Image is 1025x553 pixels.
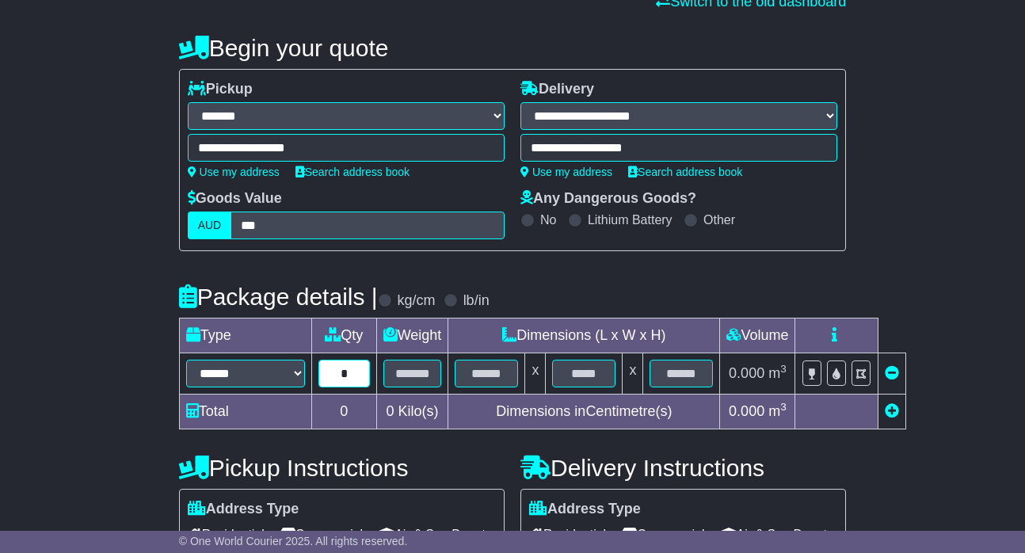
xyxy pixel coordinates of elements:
h4: Begin your quote [179,35,847,61]
span: Residential [529,522,606,547]
td: Type [179,318,311,353]
a: Use my address [188,166,280,178]
sup: 3 [780,401,787,413]
span: 0.000 [729,365,764,381]
a: Use my address [520,166,612,178]
td: 0 [311,395,376,429]
span: Commercial [622,522,704,547]
span: Residential [188,522,265,547]
td: Qty [311,318,376,353]
td: Weight [376,318,448,353]
label: Other [703,212,735,227]
label: kg/cm [398,292,436,310]
h4: Pickup Instructions [179,455,505,481]
label: Lithium Battery [588,212,673,227]
td: x [525,353,546,395]
span: Air & Sea Depot [721,522,828,547]
td: Dimensions in Centimetre(s) [448,395,720,429]
td: Volume [720,318,795,353]
a: Search address book [628,166,742,178]
td: Kilo(s) [376,395,448,429]
h4: Package details | [179,284,378,310]
label: Pickup [188,81,253,98]
span: m [768,365,787,381]
span: Commercial [280,522,363,547]
a: Search address book [295,166,410,178]
a: Remove this item [885,365,899,381]
label: No [540,212,556,227]
span: Air & Sea Depot [379,522,486,547]
span: 0 [387,403,394,419]
a: Add new item [885,403,899,419]
label: Goods Value [188,190,282,208]
label: lb/in [463,292,490,310]
label: Any Dangerous Goods? [520,190,696,208]
span: © One World Courier 2025. All rights reserved. [179,535,408,547]
label: AUD [188,212,232,239]
span: m [768,403,787,419]
label: Address Type [188,501,299,518]
td: Total [179,395,311,429]
td: Dimensions (L x W x H) [448,318,720,353]
label: Delivery [520,81,594,98]
sup: 3 [780,363,787,375]
h4: Delivery Instructions [520,455,846,481]
label: Address Type [529,501,641,518]
td: x [623,353,643,395]
span: 0.000 [729,403,764,419]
